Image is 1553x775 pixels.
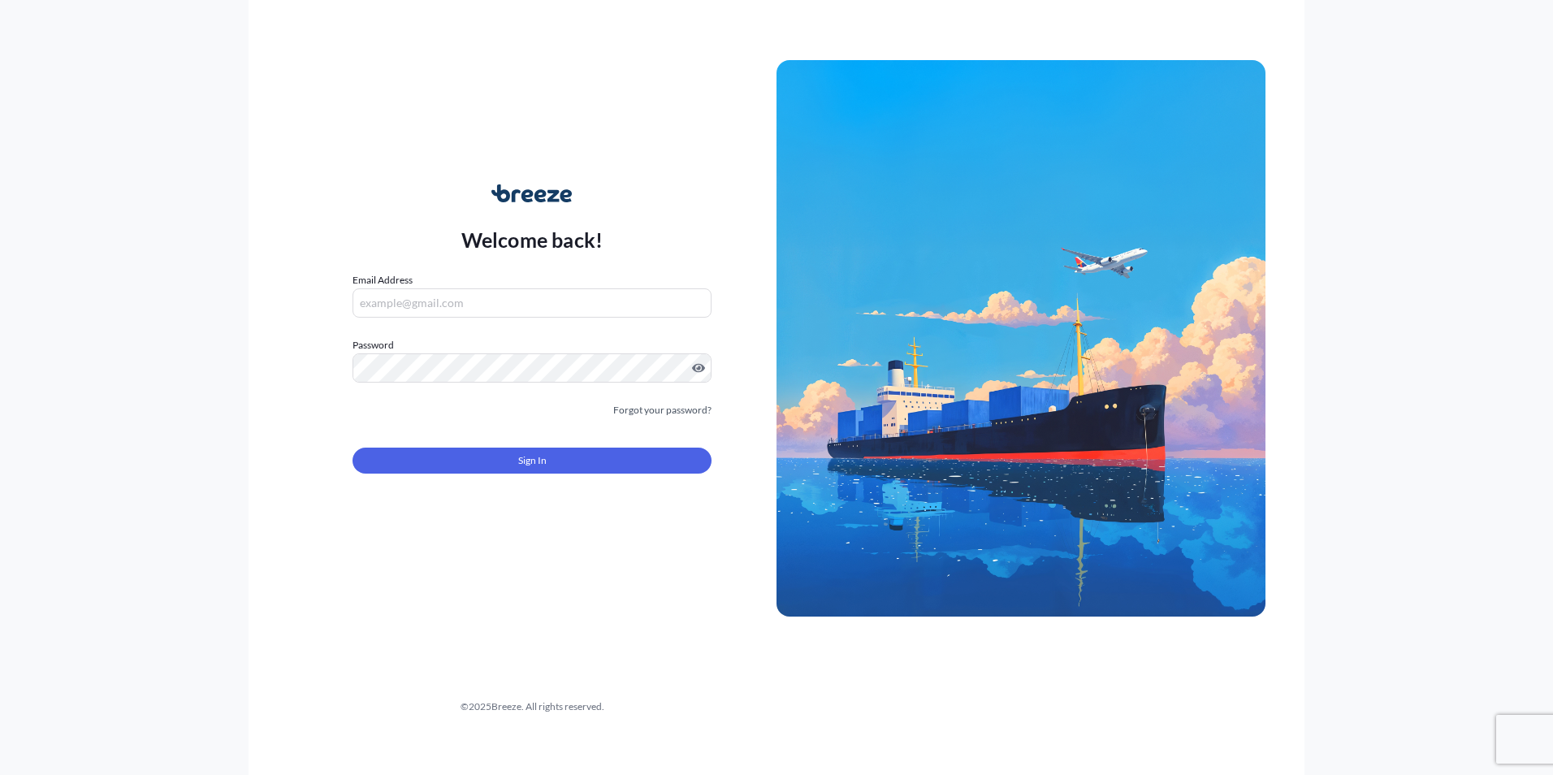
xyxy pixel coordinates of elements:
img: Ship illustration [776,60,1265,616]
label: Password [353,337,712,353]
label: Email Address [353,272,413,288]
p: Welcome back! [461,227,603,253]
button: Show password [692,362,705,375]
button: Sign In [353,448,712,474]
a: Forgot your password? [613,402,712,418]
span: Sign In [518,452,547,469]
div: © 2025 Breeze. All rights reserved. [288,699,776,715]
input: example@gmail.com [353,288,712,318]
